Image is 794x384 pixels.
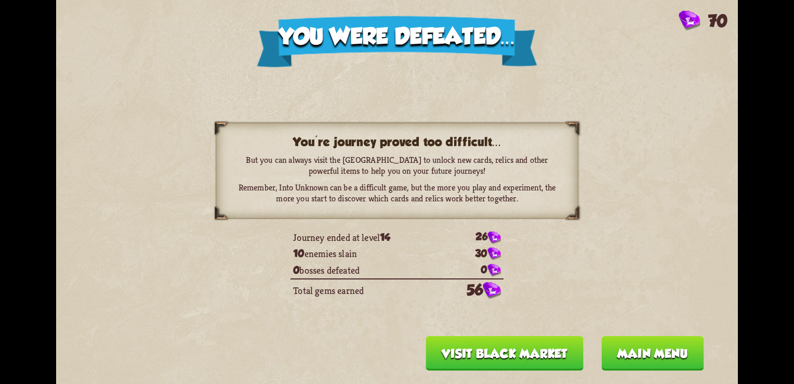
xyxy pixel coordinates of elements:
[483,283,501,300] img: Gem.png
[238,154,557,176] p: But you can always visit the [GEOGRAPHIC_DATA] to unlock new cards, relics and other powerful ite...
[487,231,501,244] img: Gem.png
[290,246,444,262] td: enemies slain
[444,229,504,246] td: 26
[380,232,391,244] span: 14
[257,16,537,67] div: You were defeated...
[293,264,299,276] span: 0
[238,182,557,204] p: Remember, Into Unknown can be a difficult game, but the more you play and experiment, the more yo...
[487,264,501,277] img: Gem.png
[290,229,444,246] td: Journey ended at level
[290,278,444,301] td: Total gems earned
[426,336,583,371] button: Visit Black Market
[601,336,704,371] button: Main menu
[238,135,557,149] h3: You're journey proved too difficult...
[679,11,700,31] img: Gem.png
[290,262,444,278] td: bosses defeated
[444,278,504,301] td: 56
[487,248,501,261] img: Gem.png
[444,262,504,278] td: 0
[293,248,305,260] span: 10
[444,246,504,262] td: 30
[679,11,727,31] div: Gems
